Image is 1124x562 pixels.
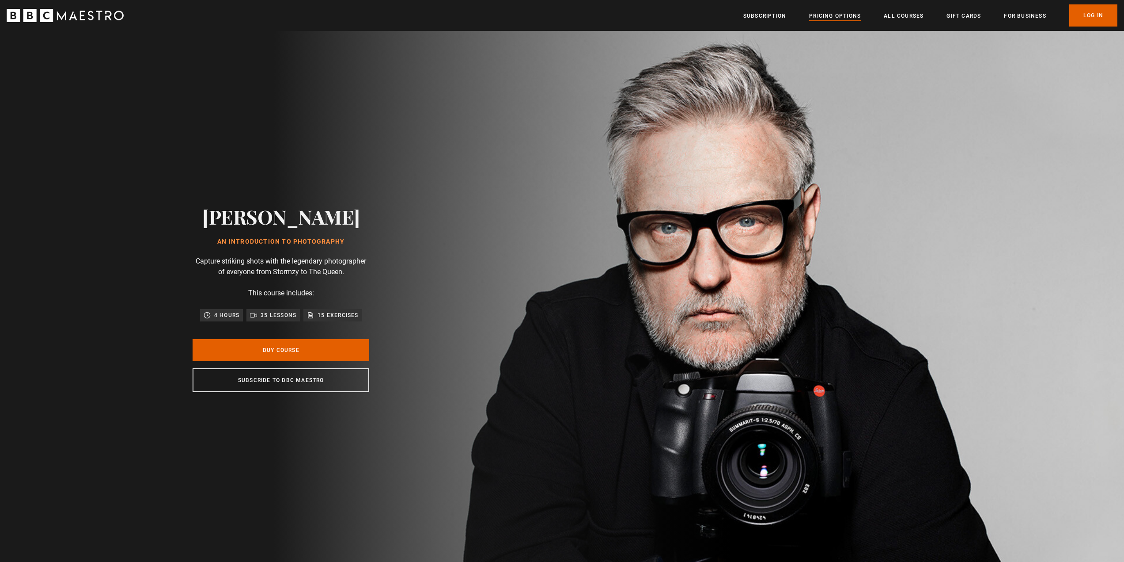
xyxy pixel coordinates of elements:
[743,11,786,20] a: Subscription
[193,339,369,361] a: Buy Course
[809,11,861,20] a: Pricing Options
[261,311,296,320] p: 35 lessons
[946,11,981,20] a: Gift Cards
[193,256,369,277] p: Capture striking shots with the legendary photographer of everyone from Stormzy to The Queen.
[214,311,239,320] p: 4 hours
[1004,11,1046,20] a: For business
[7,9,124,22] svg: BBC Maestro
[202,205,360,228] h2: [PERSON_NAME]
[193,368,369,392] a: Subscribe to BBC Maestro
[884,11,923,20] a: All Courses
[318,311,358,320] p: 15 exercises
[202,238,360,245] h1: An Introduction to Photography
[743,4,1117,27] nav: Primary
[248,288,314,298] p: This course includes:
[1069,4,1117,27] a: Log In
